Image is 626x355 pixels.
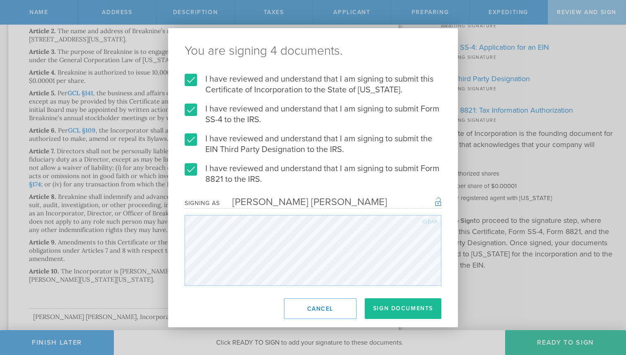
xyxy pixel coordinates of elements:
div: Signing as [185,200,220,207]
label: I have reviewed and understand that I am signing to submit the EIN Third Party Designation to the... [185,133,441,155]
ng-pluralize: You are signing 4 documents. [185,45,441,57]
button: Cancel [284,298,356,319]
label: I have reviewed and understand that I am signing to submit Form 8821 to the IRS. [185,163,441,185]
div: [PERSON_NAME] [PERSON_NAME] [220,196,387,208]
label: I have reviewed and understand that I am signing to submit this Certificate of Incorporation to t... [185,74,441,95]
label: I have reviewed and understand that I am signing to submit Form SS-4 to the IRS. [185,104,441,125]
button: Sign Documents [365,298,441,319]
